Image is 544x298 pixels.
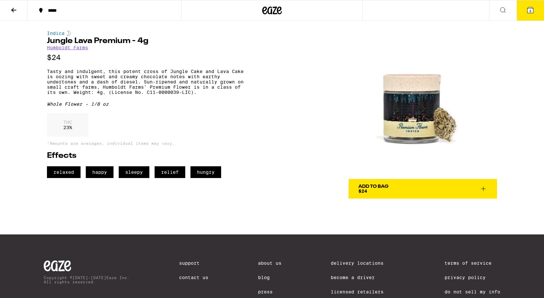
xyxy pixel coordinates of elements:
[258,289,281,294] a: Press
[47,166,81,178] span: relaxed
[258,261,281,266] a: About Us
[349,31,497,179] img: Humboldt Farms - Jungle Lava Premium - 4g
[258,275,281,280] a: Blog
[44,276,130,284] p: Copyright © [DATE]-[DATE] Eaze Inc. All rights reserved.
[47,53,249,62] p: $24
[67,31,71,36] img: indicaColor.svg
[47,69,249,95] p: Tasty and indulgent, this potent cross of Jungle Cake and Lava Cake is oozing with sweet and crea...
[47,37,249,45] h1: Jungle Lava Premium - 4g
[529,9,531,13] span: 2
[119,166,149,178] span: sleepy
[190,166,221,178] span: hungry
[517,0,544,21] button: 2
[349,179,497,199] button: Add To Bag$24
[47,31,249,36] div: Indica
[47,152,249,160] h2: Effects
[331,275,395,280] a: Become a Driver
[445,261,500,266] a: Terms of Service
[47,45,88,50] a: Humboldt Farms
[47,141,249,145] p: *Amounts are averages, individual items may vary.
[63,120,72,125] p: THC
[445,289,500,294] a: Do Not Sell My Info
[358,188,367,194] span: $24
[358,184,388,189] div: Add To Bag
[179,275,208,280] a: Contact Us
[155,166,185,178] span: relief
[331,261,395,266] a: Delivery Locations
[86,166,113,178] span: happy
[445,275,500,280] a: Privacy Policy
[47,101,249,107] div: Whole Flower - 1/8 oz
[331,289,395,294] a: Licensed Retailers
[47,113,88,137] div: 23 %
[179,261,208,266] a: Support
